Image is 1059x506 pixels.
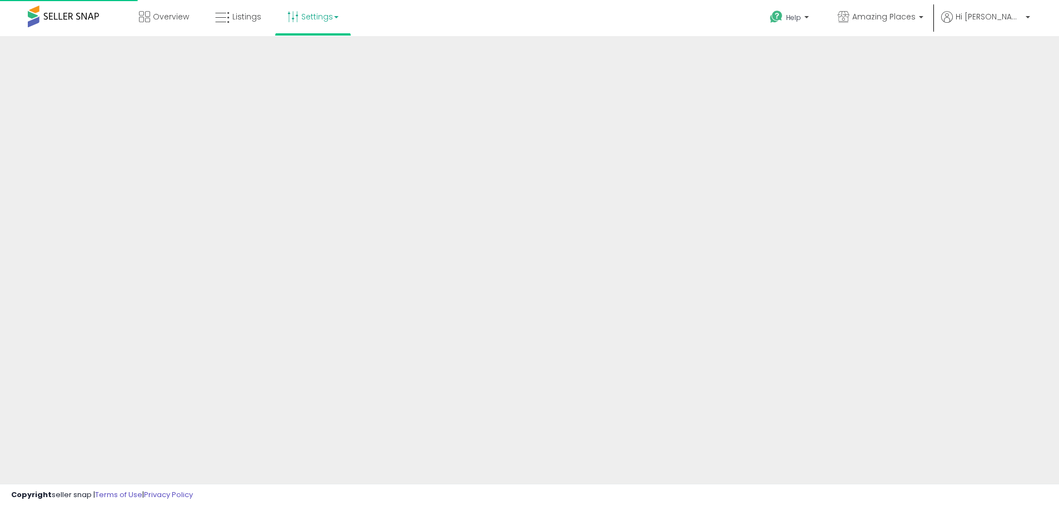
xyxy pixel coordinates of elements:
div: seller snap | | [11,490,193,500]
span: Overview [153,11,189,22]
a: Terms of Use [95,489,142,500]
span: Help [786,13,801,22]
strong: Copyright [11,489,52,500]
span: Hi [PERSON_NAME] [956,11,1022,22]
a: Privacy Policy [144,489,193,500]
span: Listings [232,11,261,22]
i: Get Help [769,10,783,24]
span: Amazing Places [852,11,916,22]
a: Hi [PERSON_NAME] [941,11,1030,36]
a: Help [761,2,820,36]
